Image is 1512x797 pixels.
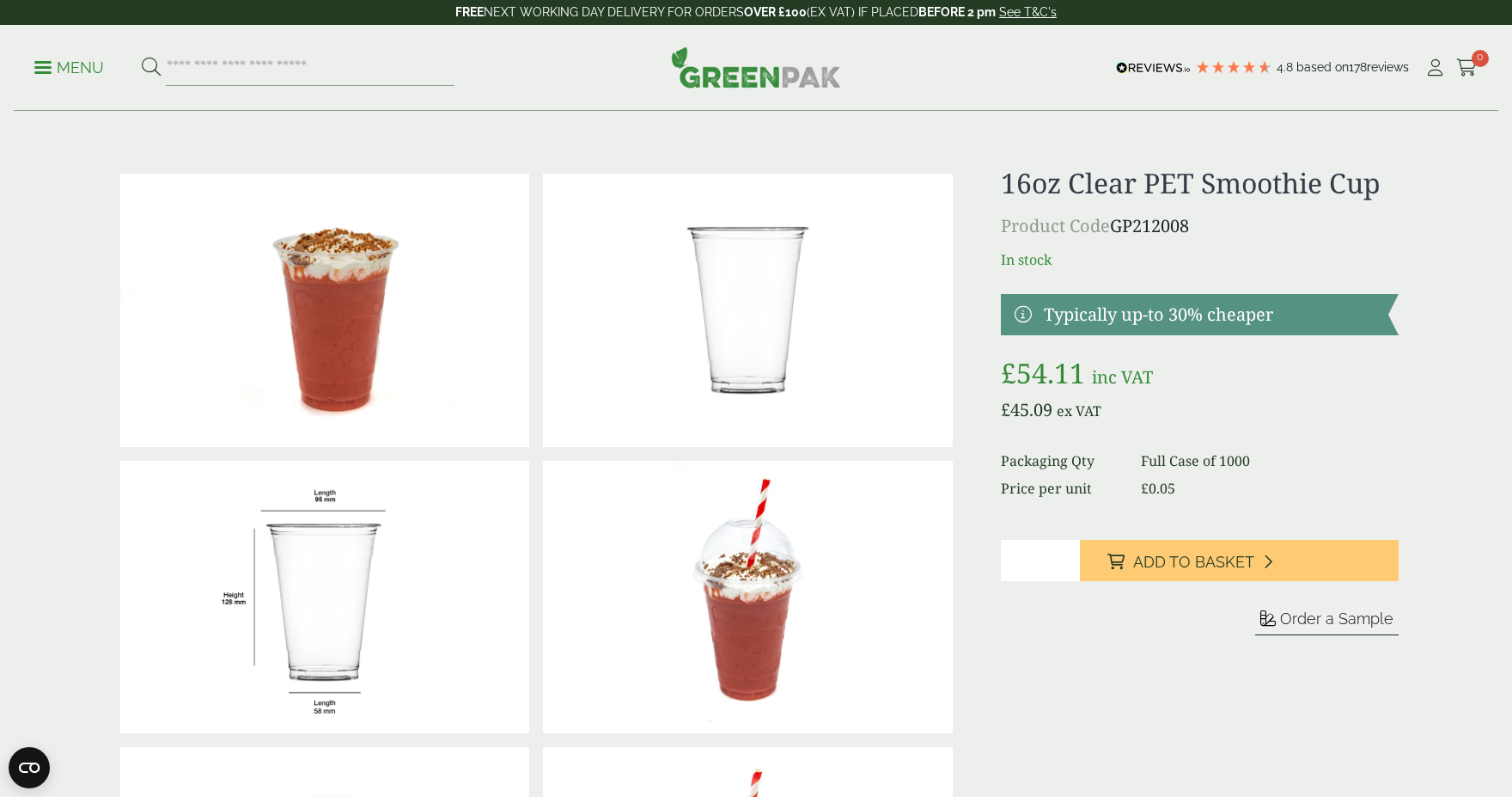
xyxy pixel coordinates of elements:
span: 0 [1472,50,1489,67]
span: Add to Basket [1133,553,1254,572]
img: 16oz PET Smoothie Cup With Strawberry Milkshake And Cream With Domed Lid And Straw [543,461,952,734]
span: ex VAT [1057,402,1101,420]
dd: Full Case of 1000 [1141,451,1399,471]
img: 16oz Smoothie [120,461,529,734]
span: £ [1001,398,1010,421]
bdi: 45.09 [1001,398,1052,421]
h1: 16oz Clear PET Smoothie Cup [1001,167,1399,199]
span: Order a Sample [1280,610,1393,628]
strong: OVER £100 [744,5,807,19]
span: £ [1001,354,1016,391]
strong: BEFORE 2 pm [918,5,996,19]
span: reviews [1367,60,1409,74]
dt: Price per unit [1001,478,1120,499]
dt: Packaging Qty [1001,451,1120,471]
p: GP212008 [1001,213,1399,239]
span: 178 [1349,60,1367,74]
a: Menu [34,58,104,75]
a: See T&C's [999,5,1057,19]
span: Based on [1296,60,1349,74]
div: 4.78 Stars [1195,59,1272,75]
img: 16oz PET Smoothie Cup With Strawberry Milkshake And Cream [120,174,529,447]
span: £ [1141,479,1149,498]
i: Cart [1456,59,1478,77]
button: Add to Basket [1080,540,1399,581]
bdi: 0.05 [1141,479,1175,498]
p: Menu [34,58,104,78]
img: REVIEWS.io [1116,62,1191,74]
img: 16oz Clear PET Smoothie Cup 0 [543,174,952,447]
img: GreenPak Supplies [671,46,841,88]
span: inc VAT [1092,365,1153,389]
span: 4.8 [1277,60,1296,74]
p: In stock [1001,249,1399,270]
strong: FREE [455,5,484,19]
a: 0 [1456,55,1478,81]
button: Open CMP widget [9,747,50,788]
button: Order a Sample [1255,609,1399,635]
span: Product Code [1001,214,1110,237]
i: My Account [1424,59,1446,77]
bdi: 54.11 [1001,354,1085,391]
